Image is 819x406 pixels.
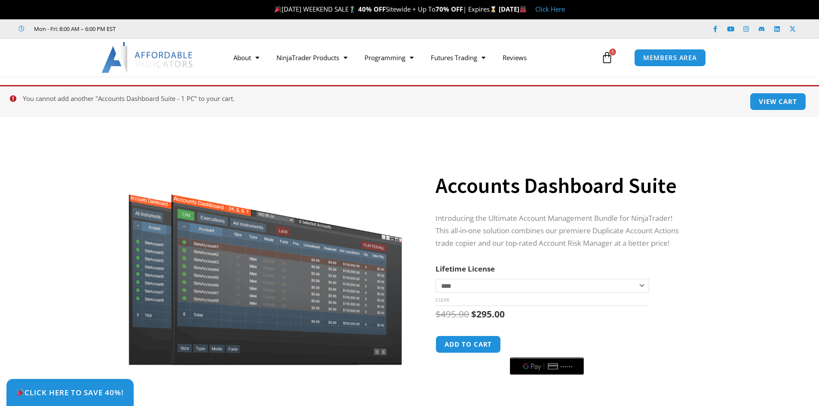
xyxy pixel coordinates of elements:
a: Clear options [436,297,449,303]
bdi: 495.00 [436,308,469,320]
a: Futures Trading [422,48,494,67]
button: Buy with GPay [510,357,584,375]
p: Introducing the Ultimate Account Management Bundle for NinjaTrader! This all-in-one solution comb... [436,212,687,250]
nav: Menu [225,48,599,67]
a: MEMBERS AREA [634,49,706,67]
img: Screenshot 2024-08-26 155710eeeee [127,145,404,365]
a: View cart [750,93,806,110]
strong: 70% OFF [436,5,463,13]
span: MEMBERS AREA [643,55,697,61]
label: Lifetime License [436,264,495,274]
img: 🎉 [17,389,24,396]
a: 🎉Click Here to save 40%! [6,379,134,406]
button: Add to cart [436,336,501,353]
span: Mon - Fri: 8:00 AM – 6:00 PM EST [32,24,116,34]
a: Reviews [494,48,535,67]
img: 🏭 [520,6,526,12]
a: Click Here [535,5,565,13]
strong: [DATE] [499,5,527,13]
iframe: Secure express checkout frame [508,334,586,355]
li: You cannot add another "Accounts Dashboard Suite - 1 PC" to your cart. [23,93,807,105]
a: About [225,48,268,67]
span: $ [471,308,476,320]
img: 🏌️‍♂️ [349,6,356,12]
span: 1 [609,49,616,55]
text: •••••• [561,363,574,369]
bdi: 295.00 [471,308,505,320]
span: Click Here to save 40%! [16,389,124,396]
iframe: Customer reviews powered by Trustpilot [128,24,257,33]
img: LogoAI | Affordable Indicators – NinjaTrader [101,42,194,73]
span: $ [436,308,441,320]
h1: Accounts Dashboard Suite [436,171,687,201]
a: NinjaTrader Products [268,48,356,67]
img: ⌛ [490,6,497,12]
a: Programming [356,48,422,67]
img: 🎉 [275,6,281,12]
a: 1 [588,45,626,70]
strong: 40% OFF [358,5,386,13]
span: [DATE] WEEKEND SALE Sitewide + Up To | Expires [273,5,498,13]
